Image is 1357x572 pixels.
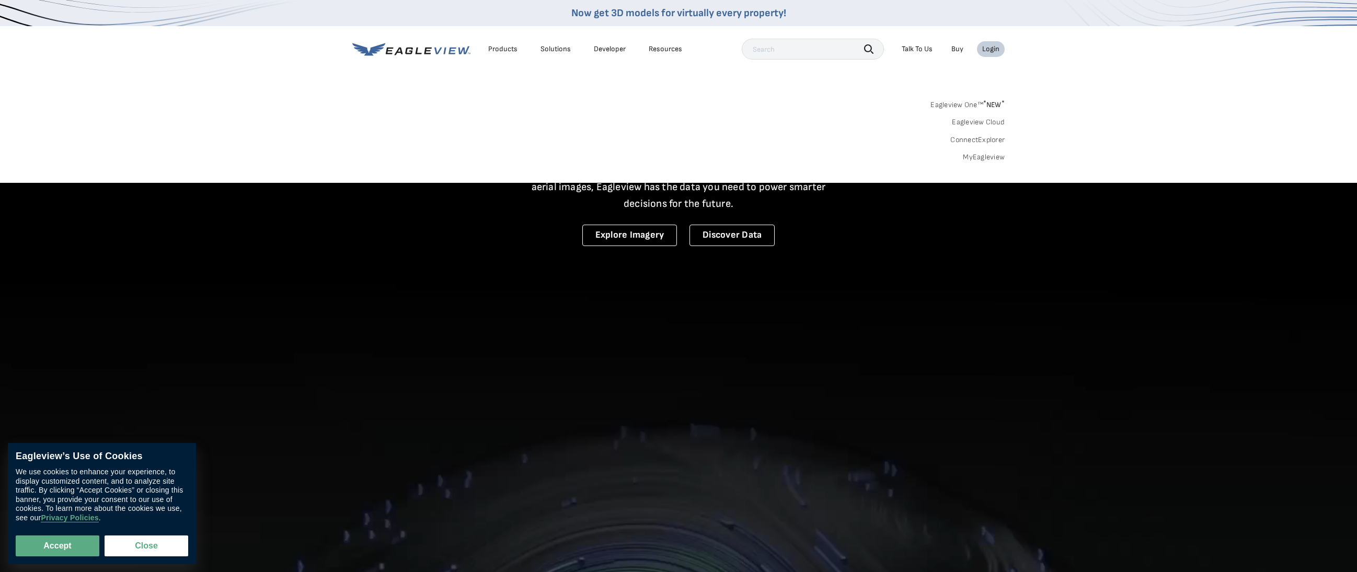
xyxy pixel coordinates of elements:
p: A new era starts here. Built on more than 3.5 billion high-resolution aerial images, Eagleview ha... [519,162,838,212]
a: Eagleview One™*NEW* [930,97,1005,109]
a: MyEagleview [963,153,1005,162]
a: Eagleview Cloud [952,118,1005,127]
a: Now get 3D models for virtually every property! [571,7,786,19]
a: ConnectExplorer [950,135,1005,145]
a: Privacy Policies [41,513,98,522]
div: Solutions [540,44,571,54]
div: We use cookies to enhance your experience, to display customized content, and to analyze site tra... [16,468,188,522]
span: NEW [983,100,1005,109]
div: Talk To Us [902,44,933,54]
div: Resources [649,44,682,54]
button: Accept [16,535,99,556]
div: Products [488,44,517,54]
a: Buy [951,44,963,54]
a: Developer [594,44,626,54]
a: Explore Imagery [582,225,677,246]
a: Discover Data [689,225,775,246]
input: Search [742,39,884,60]
div: Eagleview’s Use of Cookies [16,451,188,462]
button: Close [105,535,188,556]
div: Login [982,44,999,54]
